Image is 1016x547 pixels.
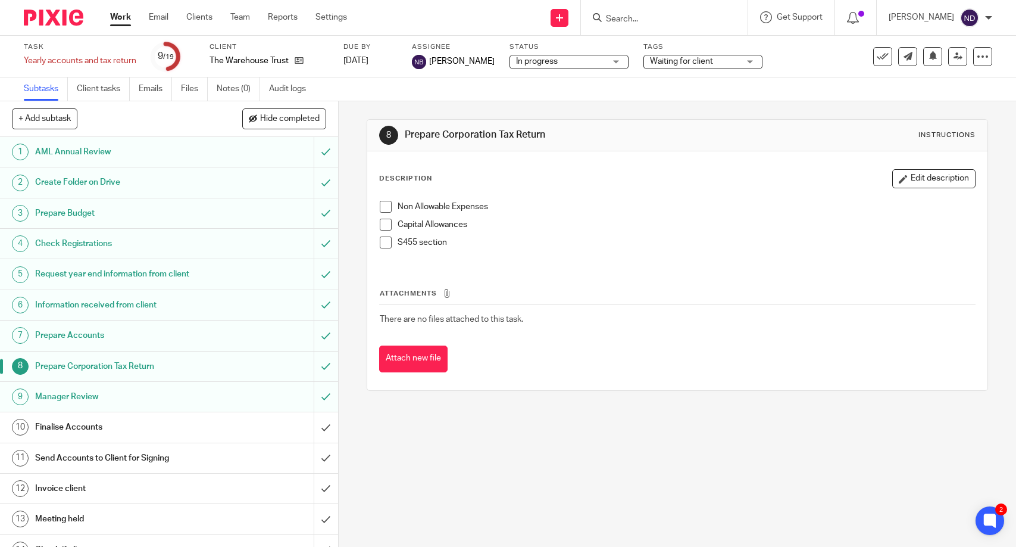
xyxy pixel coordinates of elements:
[35,510,213,528] h1: Meeting held
[35,327,213,344] h1: Prepare Accounts
[163,54,174,60] small: /19
[35,480,213,498] h1: Invoice client
[158,49,174,63] div: 9
[516,57,558,66] span: In progress
[269,77,315,101] a: Audit logs
[77,77,130,101] a: Client tasks
[918,130,976,140] div: Instructions
[12,108,77,129] button: + Add subtask
[892,169,976,188] button: Edit description
[12,144,29,160] div: 1
[12,480,29,497] div: 12
[315,11,347,23] a: Settings
[242,108,326,129] button: Hide completed
[380,290,437,297] span: Attachments
[139,77,172,101] a: Emails
[35,388,213,406] h1: Manager Review
[210,55,289,67] p: The Warehouse Trust
[605,14,712,25] input: Search
[509,42,629,52] label: Status
[379,346,448,372] button: Attach new file
[12,358,29,375] div: 8
[35,296,213,314] h1: Information received from client
[12,450,29,467] div: 11
[12,205,29,222] div: 3
[12,175,29,191] div: 2
[889,11,954,23] p: [PERSON_NAME]
[398,219,974,231] p: Capital Allowances
[35,418,213,436] h1: Finalise Accounts
[268,11,298,23] a: Reports
[12,511,29,527] div: 13
[24,55,136,67] div: Yearly accounts and tax return
[405,129,703,141] h1: Prepare Corporation Tax Return
[230,11,250,23] a: Team
[110,11,131,23] a: Work
[35,143,213,161] h1: AML Annual Review
[960,8,979,27] img: svg%3E
[24,10,83,26] img: Pixie
[380,315,523,324] span: There are no files attached to this task.
[379,126,398,145] div: 8
[343,42,397,52] label: Due by
[12,235,29,252] div: 4
[995,504,1007,515] div: 2
[181,77,208,101] a: Files
[24,42,136,52] label: Task
[412,42,495,52] label: Assignee
[35,204,213,222] h1: Prepare Budget
[35,358,213,375] h1: Prepare Corporation Tax Return
[217,77,260,101] a: Notes (0)
[650,57,713,66] span: Waiting for client
[12,327,29,344] div: 7
[186,11,212,23] a: Clients
[777,13,823,21] span: Get Support
[149,11,168,23] a: Email
[35,265,213,283] h1: Request year end information from client
[12,266,29,283] div: 5
[210,42,329,52] label: Client
[398,201,974,213] p: Non Allowable Expenses
[24,77,68,101] a: Subtasks
[35,449,213,467] h1: Send Accounts to Client for Signing
[12,297,29,313] div: 6
[643,42,762,52] label: Tags
[379,174,432,184] p: Description
[429,55,495,67] span: [PERSON_NAME]
[35,173,213,191] h1: Create Folder on Drive
[260,114,320,124] span: Hide completed
[343,57,368,65] span: [DATE]
[12,419,29,436] div: 10
[412,55,426,69] img: svg%3E
[398,237,974,248] p: S455 section
[12,389,29,405] div: 9
[35,235,213,253] h1: Check Registrations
